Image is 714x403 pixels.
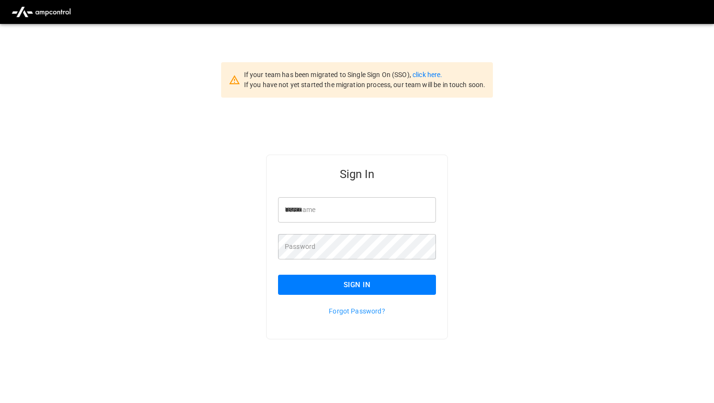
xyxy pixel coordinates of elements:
[244,81,486,89] span: If you have not yet started the migration process, our team will be in touch soon.
[8,3,75,21] img: ampcontrol.io logo
[413,71,442,78] a: click here.
[244,71,413,78] span: If your team has been migrated to Single Sign On (SSO),
[278,275,436,295] button: Sign In
[278,167,436,182] h5: Sign In
[278,306,436,316] p: Forgot Password?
